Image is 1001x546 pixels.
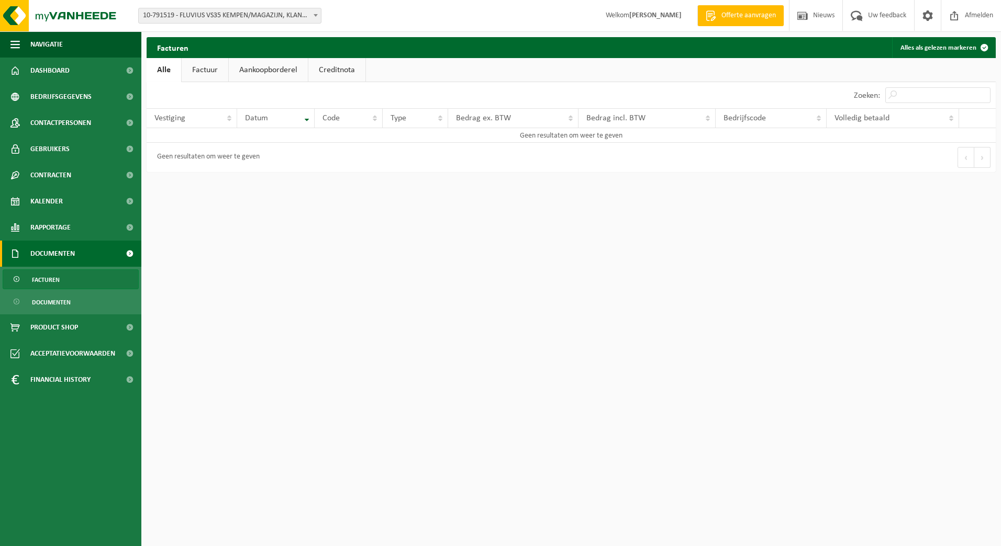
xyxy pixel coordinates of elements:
[30,367,91,393] span: Financial History
[30,241,75,267] span: Documenten
[30,340,115,367] span: Acceptatievoorwaarden
[322,114,340,122] span: Code
[147,58,181,82] a: Alle
[32,270,60,290] span: Facturen
[138,8,321,24] span: 10-791519 - FLUVIUS VS35 KEMPEN/MAGAZIJN, KLANTENKANTOOR EN INFRA - TURNHOUT
[30,214,71,241] span: Rapportage
[719,10,778,21] span: Offerte aanvragen
[835,114,889,122] span: Volledig betaald
[308,58,365,82] a: Creditnota
[892,37,995,58] button: Alles als gelezen markeren
[229,58,308,82] a: Aankoopborderel
[139,8,321,23] span: 10-791519 - FLUVIUS VS35 KEMPEN/MAGAZIJN, KLANTENKANTOOR EN INFRA - TURNHOUT
[32,292,71,312] span: Documenten
[974,147,991,168] button: Next
[697,5,784,26] a: Offerte aanvragen
[152,148,260,167] div: Geen resultaten om weer te geven
[30,314,78,340] span: Product Shop
[30,110,91,136] span: Contactpersonen
[147,37,199,58] h2: Facturen
[182,58,228,82] a: Factuur
[3,292,139,312] a: Documenten
[586,114,646,122] span: Bedrag incl. BTW
[854,92,880,100] label: Zoeken:
[30,31,63,58] span: Navigatie
[30,84,92,110] span: Bedrijfsgegevens
[3,269,139,289] a: Facturen
[30,58,70,84] span: Dashboard
[30,162,71,188] span: Contracten
[30,188,63,214] span: Kalender
[147,128,996,143] td: Geen resultaten om weer te geven
[154,114,185,122] span: Vestiging
[629,12,682,19] strong: [PERSON_NAME]
[958,147,974,168] button: Previous
[456,114,511,122] span: Bedrag ex. BTW
[724,114,766,122] span: Bedrijfscode
[245,114,268,122] span: Datum
[30,136,70,162] span: Gebruikers
[391,114,406,122] span: Type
